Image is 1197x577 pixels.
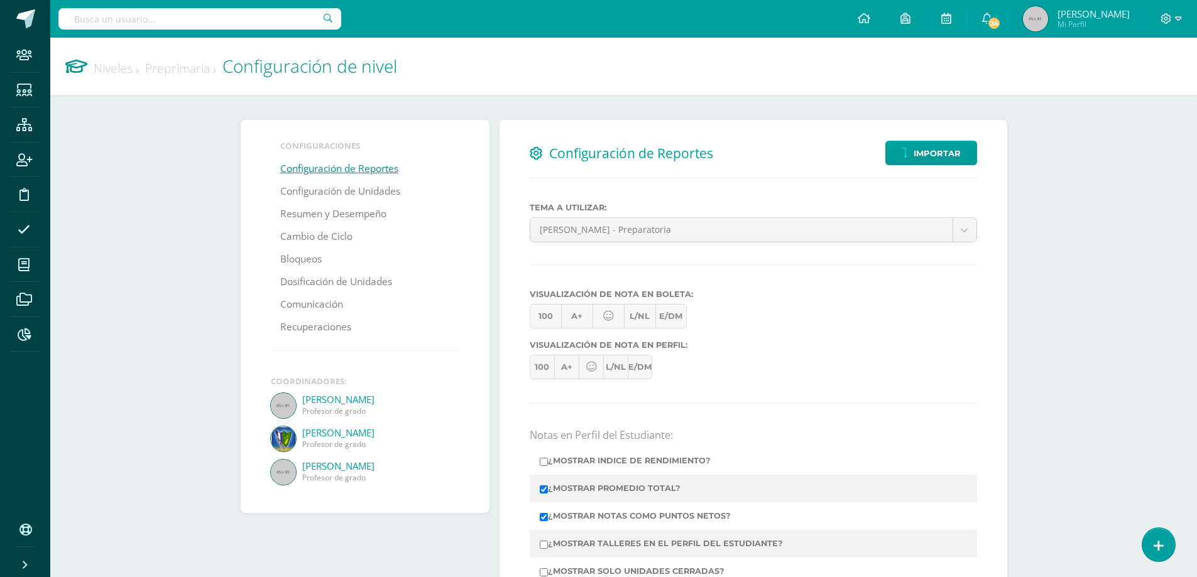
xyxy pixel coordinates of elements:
h3: Notas en Perfil del Estudiante: [530,428,977,442]
label: Visualización de nota en boleta: [530,289,977,299]
a: L/NL [624,304,655,328]
a: A+ [561,304,593,328]
a: [PERSON_NAME] [302,393,459,406]
a: Niveles [94,60,139,77]
span: Importar [914,142,961,165]
span: Profesor de grado [302,406,459,416]
span: [PERSON_NAME] [1058,8,1130,20]
img: 404cf470c822fac02a7c1312454897f8.png [271,426,296,451]
img: 45x45 [271,393,296,418]
a: Cambio de Ciclo [280,225,353,248]
a: [PERSON_NAME] [302,426,459,439]
span: Configuración de Reportes [549,144,713,162]
span: Profesor de grado [302,439,459,450]
a: 100 [530,355,554,379]
a: E/DM [628,355,652,379]
input: ¿Mostrar Talleres en el perfil del estudiante? [540,541,548,549]
span: Configuración de nivel [222,54,397,78]
input: ¿Mostrar notas como puntos netos? [540,513,548,521]
a: L/NL [603,355,628,379]
input: ¿Mostrar Promedio Total? [540,485,548,493]
a: E/DM [655,304,687,328]
a: Configuración de Reportes [280,158,398,180]
a: Bloqueos [280,248,322,271]
input: ¿Mostrar solo unidades cerradas? [540,568,548,576]
a: Comunicación [280,293,343,316]
span: [PERSON_NAME] - Preparatoria [540,218,943,242]
label: ¿Mostrar Indice de Rendimiento? [540,452,967,470]
a: Preprimaria [145,60,216,77]
label: ¿Mostrar Talleres en el perfil del estudiante? [540,535,967,553]
a: [PERSON_NAME] - Preparatoria [530,218,976,242]
span: Mi Perfil [1058,19,1130,30]
span: 24 [987,16,1001,30]
a: A+ [554,355,579,379]
img: 45x45 [1023,6,1048,31]
a: [PERSON_NAME] [302,460,459,472]
a: 100 [530,304,561,328]
a: Dosificación de Unidades [280,271,392,293]
label: Visualización de nota en perfil: [530,340,977,350]
a: Recuperaciones [280,316,351,338]
input: ¿Mostrar Indice de Rendimiento? [540,458,548,466]
a: Configuración de Unidades [280,180,400,203]
label: ¿Mostrar notas como puntos netos? [540,507,967,525]
a: Importar [885,141,977,165]
label: ¿Mostrar Promedio Total? [540,480,967,497]
a: Resumen y Desempeño [280,203,386,225]
label: Tema a Utilizar: [530,203,977,212]
li: Configuraciones [280,140,450,151]
img: 45x45 [271,460,296,485]
span: Profesor de grado [302,472,459,483]
div: Coordinadores: [271,375,459,387]
input: Busca un usuario... [58,8,341,30]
